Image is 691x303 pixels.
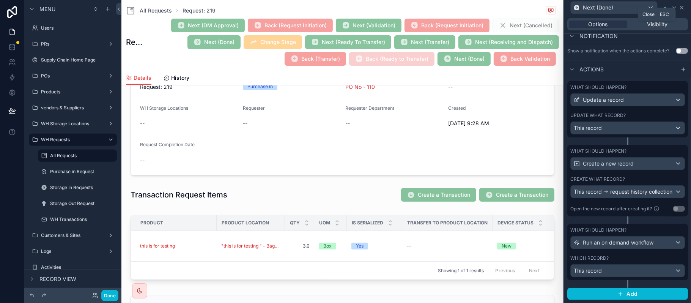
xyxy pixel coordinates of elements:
span: Close [642,11,655,17]
label: WH Storage Locations [41,121,105,127]
span: UOM [319,220,330,226]
button: Done [101,290,118,301]
button: Run an on demand workflow [570,236,685,249]
a: Request: 219 [183,7,216,14]
label: Logs [41,248,105,254]
label: vendors & Suppliers [41,105,105,111]
span: This record [574,188,602,196]
button: Update a record [570,93,685,106]
label: What should happen? [570,148,626,154]
span: Product Location [222,220,269,226]
span: Actions [579,66,604,73]
a: Products [29,86,117,98]
label: What should happen? [570,227,626,233]
a: Storage In Requests [38,181,117,194]
label: Storage Out Request [50,200,115,207]
a: Purchase in Request [38,166,117,178]
span: Visibility [647,21,668,28]
div: Open the new record after creating it? [570,204,661,213]
a: Supply Chain Home Page [29,54,117,66]
div: Show a notification when the actions complete? [567,48,669,54]
a: Storage Out Request [38,197,117,210]
button: Add [567,288,688,300]
a: Logs [29,245,117,257]
span: Esc [658,11,671,17]
span: QTY [290,220,300,226]
label: PRs [41,41,105,47]
a: History [164,71,189,86]
span: Options [588,21,608,28]
span: Product [140,220,163,226]
span: Details [134,74,151,82]
label: Update what record? [570,112,626,118]
a: Activities [29,261,117,273]
span: Notification [579,32,618,40]
a: PRs [29,38,117,50]
span: All Requests [140,7,172,14]
label: Supply Chain Home Page [41,57,115,63]
span: Run an on demand workflow [583,239,653,246]
span: History [171,74,189,82]
a: All Requests [126,6,172,15]
label: Customers & Sites [41,232,105,238]
label: All Requests [50,153,112,159]
span: Transfer To Product Location [407,220,488,226]
a: WH Storage Locations [29,118,117,130]
span: request history collection [610,188,672,196]
label: Activities [41,264,115,270]
span: Create a new record [583,160,634,167]
button: This recordrequest history collection [570,185,685,198]
a: vendors & Suppliers [29,102,117,114]
label: WH Requests [41,137,102,143]
a: Customers & Sites [29,229,117,241]
span: This record [574,267,602,275]
label: POs [41,73,105,79]
h1: Request: 219 [126,37,144,47]
span: Next (Done) [583,4,613,11]
label: Purchase in Request [50,169,115,175]
label: Storage In Requests [50,185,115,191]
label: WH Transactions [50,216,115,223]
button: Next (Done) [570,1,658,14]
button: Create a new record [570,157,685,170]
label: What should happen? [570,84,626,90]
span: Is Serialized [352,220,383,226]
span: Add [626,290,637,297]
span: Record view [39,275,76,283]
span: This record [574,124,602,132]
a: WH Requests [29,134,117,146]
span: Device Status [497,220,534,226]
button: This record [570,122,685,134]
label: Create what record? [570,176,625,182]
label: Products [41,89,105,95]
button: This record [570,264,685,277]
a: WH Transactions [38,213,117,226]
span: Update a record [583,96,624,104]
span: Showing 1 of 1 results [438,268,484,274]
a: Users [29,22,117,34]
a: All Requests [38,150,117,162]
a: POs [29,70,117,82]
label: Users [41,25,115,31]
label: Which record? [570,255,609,261]
a: Details [126,71,151,85]
span: Menu [39,5,55,13]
